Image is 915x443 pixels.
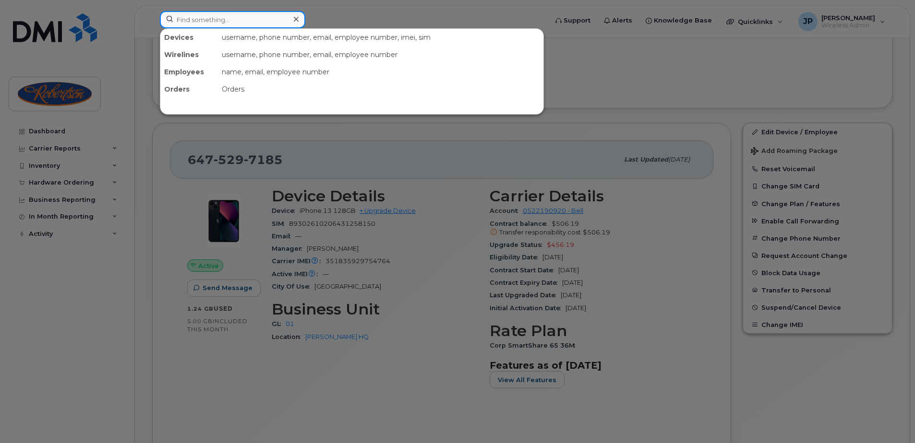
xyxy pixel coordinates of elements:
div: name, email, employee number [218,63,543,81]
div: Devices [160,29,218,46]
div: username, phone number, email, employee number [218,46,543,63]
div: Employees [160,63,218,81]
div: Orders [160,81,218,98]
div: Wirelines [160,46,218,63]
div: Orders [218,81,543,98]
input: Find something... [160,11,305,28]
div: username, phone number, email, employee number, imei, sim [218,29,543,46]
